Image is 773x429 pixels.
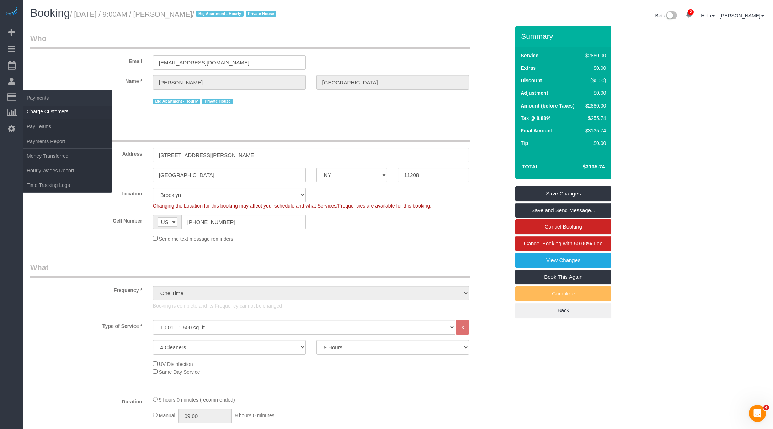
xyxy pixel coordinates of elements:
[763,405,769,410] span: 4
[159,397,235,403] span: 9 hours 0 minutes (recommended)
[515,253,611,268] a: View Changes
[159,361,193,367] span: UV Disinfection
[521,89,548,96] label: Adjustment
[181,215,306,229] input: Cell Number
[749,405,766,422] iframe: Intercom live chat
[515,236,611,251] a: Cancel Booking with 50.00% Fee
[153,55,306,70] input: Email
[688,9,694,15] span: 2
[515,303,611,318] a: Back
[720,13,764,19] a: [PERSON_NAME]
[30,7,70,19] span: Booking
[583,77,606,84] div: ($0.00)
[153,168,306,182] input: City
[515,186,611,201] a: Save Changes
[159,369,200,375] span: Same Day Service
[23,119,112,134] a: Pay Teams
[153,75,306,90] input: First Name
[23,104,112,193] ul: Payments
[515,270,611,284] a: Book This Again
[202,99,233,104] span: Private House
[521,102,574,109] label: Amount (before Taxes)
[682,7,696,23] a: 2
[25,215,148,224] label: Cell Number
[583,127,606,134] div: $3135.74
[521,32,608,40] h3: Summary
[521,52,538,59] label: Service
[159,413,175,418] span: Manual
[583,115,606,122] div: $255.74
[521,77,542,84] label: Discount
[521,64,536,72] label: Extras
[153,99,200,104] span: Big Apartment - Hourly
[235,413,274,418] span: 9 hours 0 minutes
[665,11,677,21] img: New interface
[562,164,605,170] h4: $3135.74
[583,64,606,72] div: $0.00
[23,134,112,148] a: Payments Report
[316,75,469,90] input: Last Name
[25,55,148,65] label: Email
[192,10,278,18] span: /
[701,13,715,19] a: Help
[23,104,112,119] a: Charge Customers
[25,396,148,405] label: Duration
[583,89,606,96] div: $0.00
[153,302,469,309] p: Booking is complete and its Frequency cannot be changed
[30,126,470,142] legend: Where
[23,90,112,106] span: Payments
[25,284,148,294] label: Frequency *
[398,168,469,182] input: Zip Code
[515,203,611,218] a: Save and Send Message...
[159,236,233,242] span: Send me text message reminders
[23,149,112,163] a: Money Transferred
[583,102,606,109] div: $2880.00
[522,163,539,169] strong: Total
[30,33,470,49] legend: Who
[25,75,148,85] label: Name *
[23,178,112,192] a: Time Tracking Logs
[196,11,243,17] span: Big Apartment - Hourly
[655,13,677,19] a: Beta
[23,163,112,178] a: Hourly Wages Report
[25,320,148,330] label: Type of Service *
[246,11,277,17] span: Private House
[4,7,18,17] img: Automaid Logo
[524,240,603,246] span: Cancel Booking with 50.00% Fee
[70,10,278,18] small: / [DATE] / 9:00AM / [PERSON_NAME]
[153,203,431,209] span: Changing the Location for this booking may affect your schedule and what Services/Frequencies are...
[521,127,552,134] label: Final Amount
[521,115,550,122] label: Tax @ 8.88%
[30,262,470,278] legend: What
[583,140,606,147] div: $0.00
[583,52,606,59] div: $2880.00
[521,140,528,147] label: Tip
[515,219,611,234] a: Cancel Booking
